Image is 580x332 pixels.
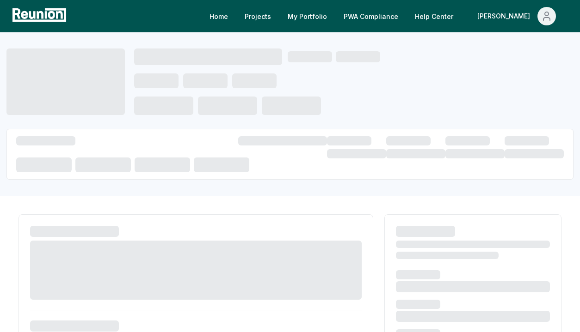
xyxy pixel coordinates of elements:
nav: Main [202,7,571,25]
div: [PERSON_NAME] [477,7,534,25]
a: My Portfolio [280,7,334,25]
a: PWA Compliance [336,7,406,25]
button: [PERSON_NAME] [470,7,563,25]
a: Home [202,7,235,25]
a: Help Center [407,7,461,25]
a: Projects [237,7,278,25]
